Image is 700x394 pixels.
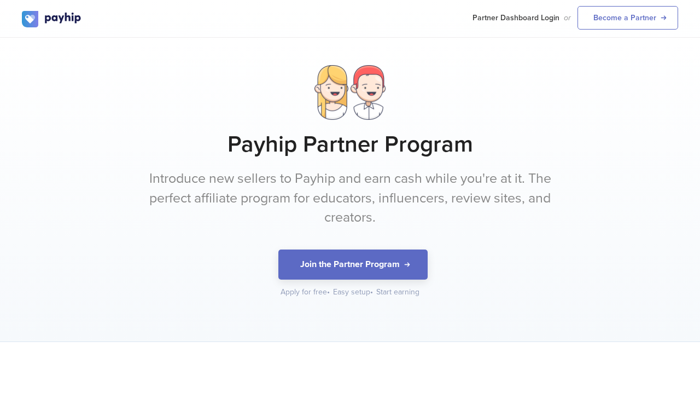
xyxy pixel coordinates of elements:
h1: Payhip Partner Program [22,131,678,158]
img: logo.svg [22,11,82,27]
img: lady.png [314,65,348,120]
div: Easy setup [333,287,374,298]
span: • [327,287,330,297]
button: Join the Partner Program [278,250,428,280]
a: Become a Partner [577,6,678,30]
span: • [370,287,373,297]
div: Apply for free [281,287,331,298]
p: Introduce new sellers to Payhip and earn cash while you're at it. The perfect affiliate program f... [145,169,555,228]
div: Start earning [376,287,419,298]
img: dude.png [351,65,386,120]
